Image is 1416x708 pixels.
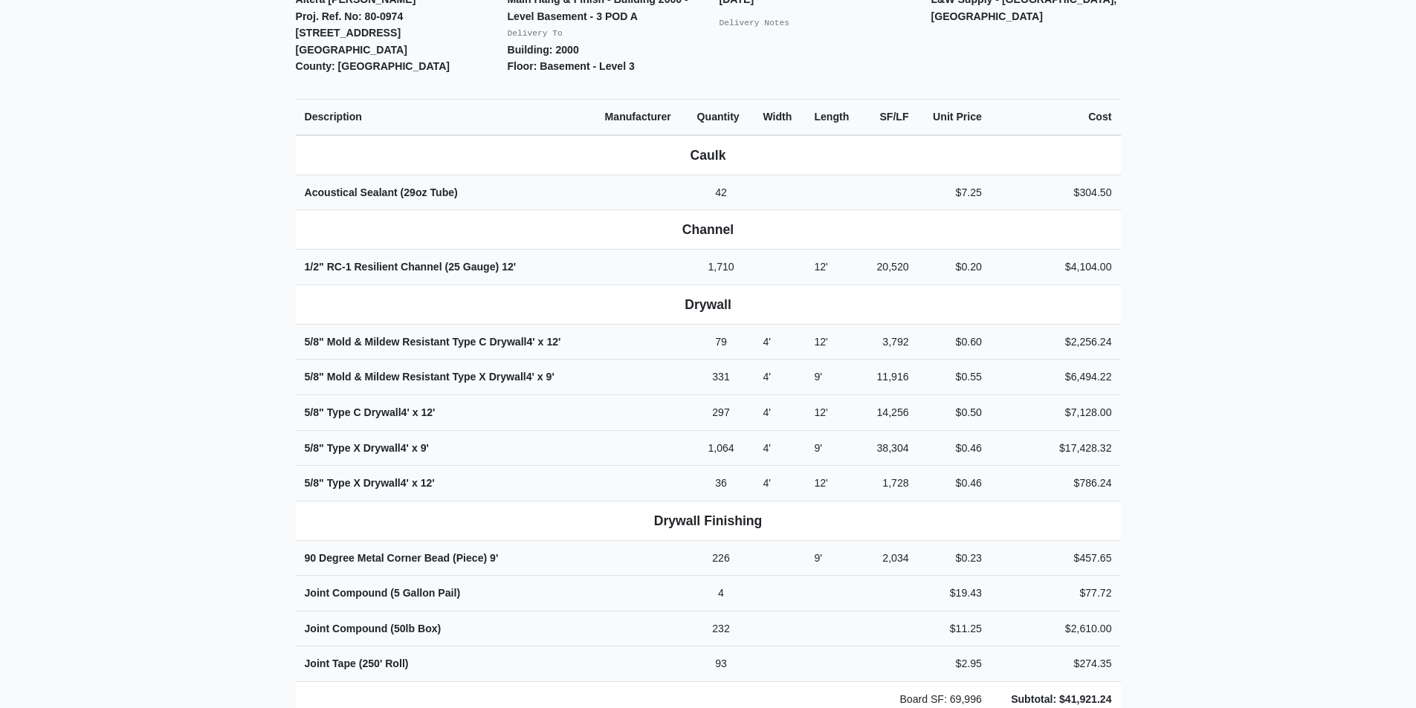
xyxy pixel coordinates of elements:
[863,360,917,395] td: 11,916
[863,99,917,134] th: SF/LF
[754,99,805,134] th: Width
[814,406,827,418] span: 12'
[863,324,917,360] td: 3,792
[991,611,1121,646] td: $2,610.00
[688,250,754,285] td: 1,710
[814,477,827,489] span: 12'
[688,576,754,611] td: 4
[688,540,754,576] td: 226
[296,44,407,56] strong: [GEOGRAPHIC_DATA]
[527,336,535,348] span: 4'
[305,657,409,669] strong: Joint Tape (250' Roll)
[918,250,991,285] td: $0.20
[918,611,991,646] td: $11.25
[688,175,754,210] td: 42
[991,324,1121,360] td: $2,256.24
[654,513,763,528] b: Drywall Finishing
[296,10,404,22] strong: Proj. Ref. No: 80-0974
[305,371,555,383] strong: 5/8" Mold & Mildew Resistant Type X Drywall
[863,394,917,430] td: 14,256
[526,371,534,383] span: 4'
[918,394,991,430] td: $0.50
[682,222,734,237] b: Channel
[688,324,754,360] td: 79
[814,261,827,273] span: 12'
[991,394,1121,430] td: $7,128.00
[305,477,435,489] strong: 5/8" Type X Drywall
[305,587,461,599] strong: Joint Compound (5 Gallon Pail)
[688,360,754,395] td: 331
[305,186,458,198] strong: Acoustical Sealant (29oz Tube)
[508,44,579,56] strong: Building: 2000
[688,394,754,430] td: 297
[863,250,917,285] td: 20,520
[918,324,991,360] td: $0.60
[814,371,822,383] span: 9'
[421,477,435,489] span: 12'
[814,442,822,454] span: 9'
[305,623,442,634] strong: Joint Compound (50lb Box)
[763,406,771,418] span: 4'
[991,175,1121,210] td: $304.50
[814,336,827,348] span: 12'
[537,371,543,383] span: x
[805,99,863,134] th: Length
[401,477,409,489] span: 4'
[508,60,635,72] strong: Floor: Basement - Level 3
[538,336,544,348] span: x
[863,466,917,501] td: 1,728
[305,552,499,564] strong: 90 Degree Metal Corner Bead (Piece)
[918,646,991,682] td: $2.95
[305,406,436,418] strong: 5/8" Type C Drywall
[918,576,991,611] td: $19.43
[413,406,418,418] span: x
[688,99,754,134] th: Quantity
[401,442,409,454] span: 4'
[421,442,429,454] span: 9'
[991,646,1121,682] td: $274.35
[401,406,410,418] span: 4'
[763,477,771,489] span: 4'
[688,430,754,466] td: 1,064
[991,99,1121,134] th: Cost
[991,466,1121,501] td: $786.24
[546,371,555,383] span: 9'
[596,99,688,134] th: Manufacturer
[763,442,771,454] span: 4'
[688,466,754,501] td: 36
[685,297,731,312] b: Drywall
[814,552,822,564] span: 9'
[296,99,596,134] th: Description
[918,430,991,466] td: $0.46
[688,611,754,646] td: 232
[899,693,981,705] span: Board SF: 69,996
[421,406,435,418] span: 12'
[991,360,1121,395] td: $6,494.22
[412,477,418,489] span: x
[305,336,561,348] strong: 5/8" Mold & Mildew Resistant Type C Drywall
[490,552,498,564] span: 9'
[691,148,726,163] b: Caulk
[296,27,401,39] strong: [STREET_ADDRESS]
[502,261,516,273] span: 12'
[863,540,917,576] td: 2,034
[991,430,1121,466] td: $17,428.32
[763,336,771,348] span: 4'
[918,466,991,501] td: $0.46
[763,371,771,383] span: 4'
[305,442,429,454] strong: 5/8" Type X Drywall
[688,646,754,682] td: 93
[918,360,991,395] td: $0.55
[918,99,991,134] th: Unit Price
[991,576,1121,611] td: $77.72
[918,175,991,210] td: $7.25
[412,442,418,454] span: x
[863,430,917,466] td: 38,304
[918,540,991,576] td: $0.23
[296,60,450,72] strong: County: [GEOGRAPHIC_DATA]
[508,29,563,38] small: Delivery To
[305,261,517,273] strong: 1/2" RC-1 Resilient Channel (25 Gauge)
[546,336,560,348] span: 12'
[991,540,1121,576] td: $457.65
[720,19,790,27] small: Delivery Notes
